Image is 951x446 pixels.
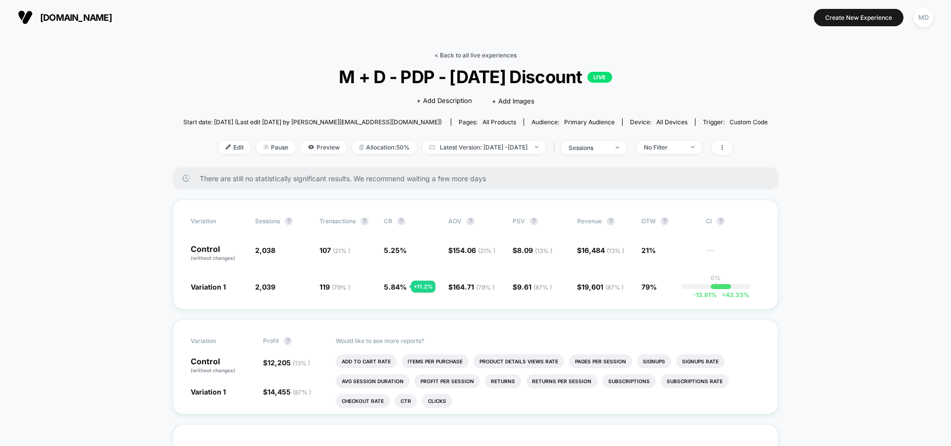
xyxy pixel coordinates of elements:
span: Profit [263,337,279,345]
span: 43.33 % [717,291,749,298]
button: ? [361,217,369,225]
span: Revenue [577,217,602,225]
div: No Filter [644,144,684,151]
span: M + D - PDP - [DATE] Discount [212,66,739,87]
span: 2,038 [255,246,275,254]
button: ? [467,217,475,225]
div: Audience: [531,118,615,126]
li: Profit Per Session [415,374,480,388]
span: 9.61 [517,283,552,291]
span: ( 87 % ) [293,389,311,396]
span: $ [263,358,310,367]
span: $ [513,283,552,291]
span: OTW [641,217,696,225]
span: 8.09 [517,246,552,254]
li: Items Per Purchase [402,354,469,368]
div: sessions [569,144,608,151]
span: $ [513,246,552,254]
span: Variation [191,337,245,345]
p: Control [191,245,245,262]
span: ( 79 % ) [476,284,494,291]
li: Signups Rate [676,354,725,368]
span: $ [448,283,494,291]
p: | [715,282,717,289]
button: ? [397,217,405,225]
span: | [551,141,561,155]
span: 16,484 [581,246,624,254]
li: Add To Cart Rate [336,354,397,368]
button: ? [285,217,293,225]
span: There are still no statistically significant results. We recommend waiting a few more days [200,174,758,183]
div: Pages: [459,118,516,126]
span: 119 [319,283,350,291]
button: ? [607,217,615,225]
li: Checkout Rate [336,394,390,408]
span: 5.84 % [384,283,407,291]
li: Ctr [395,394,417,408]
img: end [691,146,694,148]
p: LIVE [587,72,612,83]
li: Signups [637,354,671,368]
button: ? [717,217,725,225]
span: (without changes) [191,255,235,261]
span: 154.06 [453,246,495,254]
span: Allocation: 50% [352,141,417,154]
span: 5.25 % [384,246,407,254]
span: CI [706,217,760,225]
div: + 11.2 % [411,281,435,293]
li: Subscriptions [602,374,656,388]
span: Transactions [319,217,356,225]
span: all products [482,118,516,126]
span: $ [577,246,624,254]
span: $ [577,283,624,291]
img: end [535,146,538,148]
span: CR [384,217,392,225]
span: --- [706,248,760,262]
span: + Add Images [492,97,534,105]
img: rebalance [360,145,364,150]
span: ( 13 % ) [293,359,310,367]
span: Edit [218,141,251,154]
img: edit [226,145,231,149]
button: ? [530,217,538,225]
li: Returns Per Session [526,374,597,388]
li: Pages Per Session [569,354,632,368]
span: Start date: [DATE] (Last edit [DATE] by [PERSON_NAME][EMAIL_ADDRESS][DOMAIN_NAME]) [183,118,442,126]
p: Would like to see more reports? [336,337,761,345]
img: end [616,147,619,149]
p: Control [191,357,253,374]
button: ? [661,217,669,225]
span: 164.71 [453,283,494,291]
li: Avg Session Duration [336,374,410,388]
img: Visually logo [18,10,33,25]
span: Variation [191,217,245,225]
p: 0% [711,274,721,282]
span: (without changes) [191,367,235,373]
span: ( 21 % ) [478,247,495,254]
span: + [722,291,726,298]
span: all devices [656,118,687,126]
li: Clicks [422,394,452,408]
span: Latest Version: [DATE] - [DATE] [422,141,546,154]
span: $ [263,388,311,396]
span: -13.81 % [693,291,717,298]
span: ( 87 % ) [533,284,552,291]
li: Returns [485,374,521,388]
span: ( 21 % ) [333,247,350,254]
span: Preview [301,141,347,154]
li: Subscriptions Rate [661,374,729,388]
button: Create New Experience [814,9,903,26]
span: Custom Code [730,118,768,126]
span: 21% [641,246,656,254]
span: Pause [256,141,296,154]
span: ( 13 % ) [535,247,552,254]
span: ( 79 % ) [332,284,350,291]
span: Variation 1 [191,388,226,396]
button: MD [911,7,936,28]
span: PSV [513,217,525,225]
span: 79% [641,283,657,291]
span: ( 87 % ) [605,284,624,291]
span: [DOMAIN_NAME] [40,12,112,23]
span: Primary Audience [564,118,615,126]
span: $ [448,246,495,254]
